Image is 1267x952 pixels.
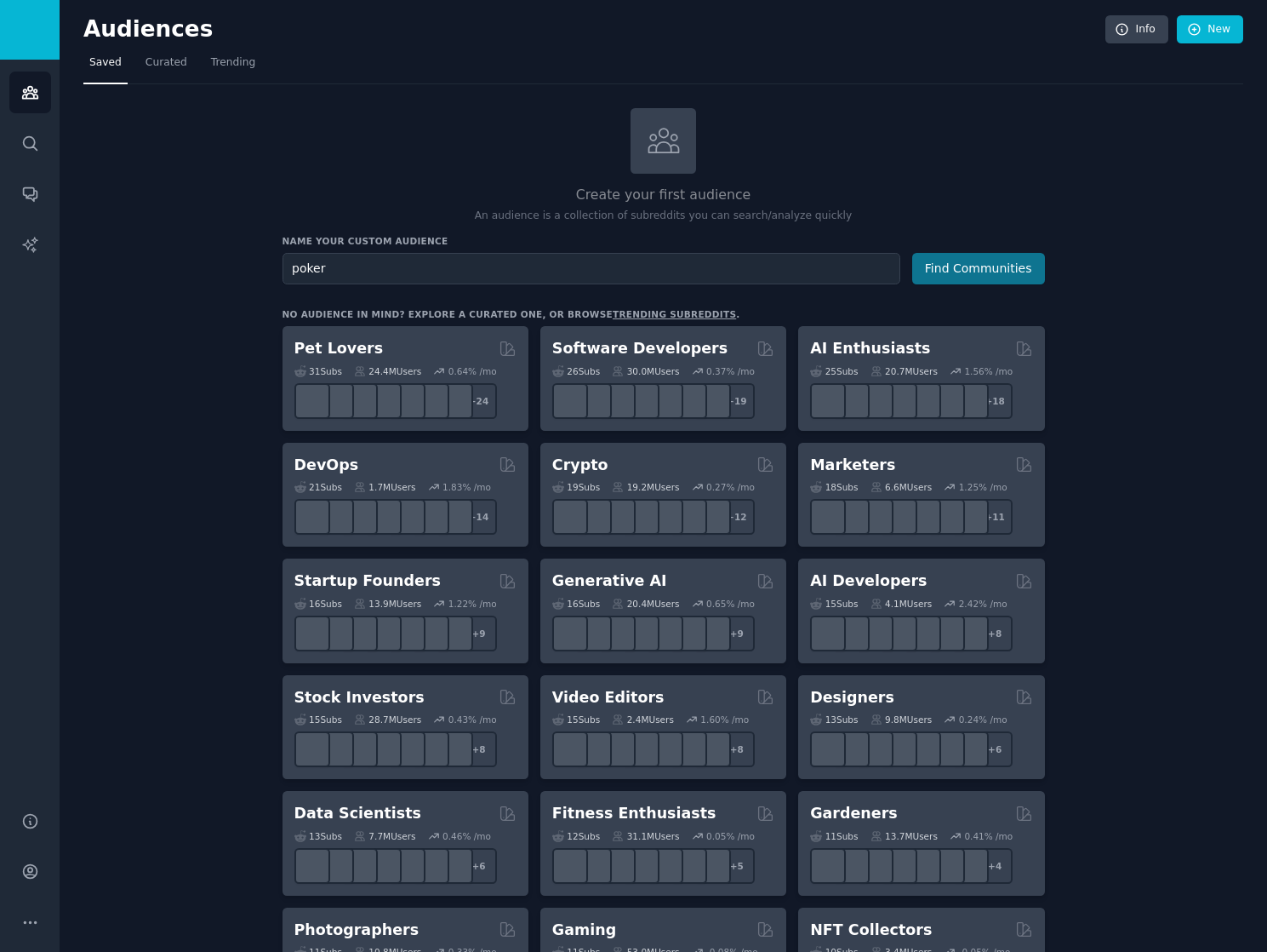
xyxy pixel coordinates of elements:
div: + 8 [461,731,497,767]
img: googleads [910,504,937,530]
img: GardenersWorld [958,852,984,879]
img: SaaS [322,620,349,646]
img: GYM [556,852,583,879]
h2: Video Editors [552,687,665,708]
h2: Gardeners [810,803,898,824]
h2: Designers [810,687,894,708]
img: typography [815,737,842,763]
h2: AI Enthusiasts [810,338,930,359]
div: 0.64 % /mo [448,365,497,377]
h2: Data Scientists [294,803,421,824]
a: New [1177,15,1243,44]
img: ethstaker [604,504,631,530]
img: CryptoNews [676,504,702,530]
div: + 11 [977,499,1013,535]
h2: AI Developers [810,571,927,592]
img: chatgpt_prompts_ [910,387,937,414]
div: 13.9M Users [354,598,421,610]
div: 31 Sub s [294,365,342,377]
div: 31.1M Users [612,830,679,842]
img: iOSProgramming [628,387,654,414]
div: 1.60 % /mo [700,714,749,725]
img: Entrepreneurship [418,620,444,646]
img: swingtrading [418,737,444,763]
img: defi_ [699,504,726,530]
div: 19.2M Users [612,481,679,493]
img: indiehackers [394,620,420,646]
h2: Pet Lovers [294,338,384,359]
div: + 8 [977,616,1013,651]
a: Info [1105,15,1168,44]
img: PetAdvice [418,387,444,414]
img: StocksAndTrading [394,737,420,763]
img: FluxAI [652,620,678,646]
img: LangChain [815,620,842,646]
a: Saved [83,49,128,84]
div: 1.7M Users [354,481,416,493]
div: 6.6M Users [870,481,933,493]
img: OpenAIDev [934,387,961,414]
img: content_marketing [815,504,842,530]
img: UrbanGardening [934,852,961,879]
span: Saved [89,55,122,71]
div: + 24 [461,383,497,419]
div: 21 Sub s [294,481,342,493]
div: + 12 [719,499,755,535]
div: 1.25 % /mo [959,481,1007,493]
img: AskComputerScience [676,387,702,414]
img: EntrepreneurRideAlong [299,620,325,646]
img: OpenSourceAI [910,620,937,646]
img: MarketingResearch [934,504,961,530]
div: 24.4M Users [354,365,421,377]
div: 7.7M Users [354,830,416,842]
img: GummySearch logo [10,15,49,45]
div: 0.41 % /mo [964,830,1013,842]
h2: Software Developers [552,338,728,359]
img: platformengineering [394,504,420,530]
div: 13 Sub s [810,714,858,725]
img: statistics [346,852,373,879]
img: GardeningUK [887,852,913,879]
img: AIDevelopersSociety [958,620,984,646]
div: 1.83 % /mo [442,481,491,493]
img: dalle2 [580,620,607,646]
img: DeepSeek [839,387,865,414]
img: DevOpsLinks [370,504,397,530]
div: 15 Sub s [294,714,342,725]
img: Docker_DevOps [346,504,373,530]
h3: Name your custom audience [283,235,1045,247]
div: 20.7M Users [870,365,938,377]
img: premiere [604,737,631,763]
div: 0.24 % /mo [959,714,1007,725]
img: Forex [346,737,373,763]
img: Rag [863,620,889,646]
div: 1.56 % /mo [964,365,1013,377]
img: azuredevops [299,504,325,530]
img: ArtificalIntelligence [958,387,984,414]
h2: Marketers [810,455,895,476]
img: SavageGarden [863,852,889,879]
div: + 6 [977,731,1013,767]
img: ethfinance [556,504,583,530]
img: VideoEditors [628,737,654,763]
img: aivideo [556,620,583,646]
div: 16 Sub s [552,598,600,610]
img: deepdream [604,620,631,646]
img: Trading [370,737,397,763]
img: Emailmarketing [887,504,913,530]
div: + 9 [461,616,497,651]
a: Trending [205,49,261,84]
div: 1.22 % /mo [448,598,497,610]
div: No audience in mind? Explore a curated one, or browse . [283,308,740,320]
div: 2.4M Users [612,714,674,725]
a: Curated [140,49,193,84]
h2: Crypto [552,455,608,476]
img: growmybusiness [442,620,468,646]
div: 12 Sub s [552,830,600,842]
img: OnlineMarketing [958,504,984,530]
div: 0.05 % /mo [706,830,755,842]
div: 13 Sub s [294,830,342,842]
img: dataengineering [370,852,397,879]
img: datasets [418,852,444,879]
img: web3 [628,504,654,530]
